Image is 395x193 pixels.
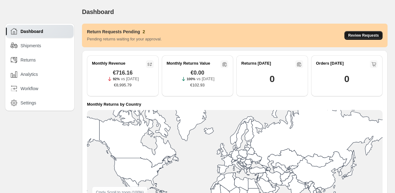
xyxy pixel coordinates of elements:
[113,70,133,76] span: €716.16
[20,43,41,49] span: Shipments
[348,33,379,38] span: Review Requests
[121,76,139,82] p: vs [DATE]
[20,57,36,63] span: Returns
[82,8,114,15] span: Dashboard
[344,73,349,85] h1: 0
[92,60,125,67] h2: Monthly Revenue
[20,71,38,77] span: Analytics
[143,29,145,35] h3: 2
[190,82,205,88] span: €102.93
[20,100,36,106] span: Settings
[191,70,204,76] span: €0.00
[113,77,120,81] span: 92%
[187,77,195,81] span: 100%
[87,29,140,35] h3: Return Requests Pending
[316,60,344,67] h2: Orders [DATE]
[20,28,43,34] span: Dashboard
[197,76,215,82] p: vs [DATE]
[344,31,383,40] button: Review Requests
[241,60,271,67] h2: Returns [DATE]
[20,85,38,92] span: Workflow
[114,82,132,88] span: €8,995.79
[87,36,162,42] p: Pending returns waiting for your approval.
[87,101,141,108] h4: Monthly Returns by Country
[270,73,275,85] h1: 0
[167,60,210,67] h2: Monthly Returns Value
